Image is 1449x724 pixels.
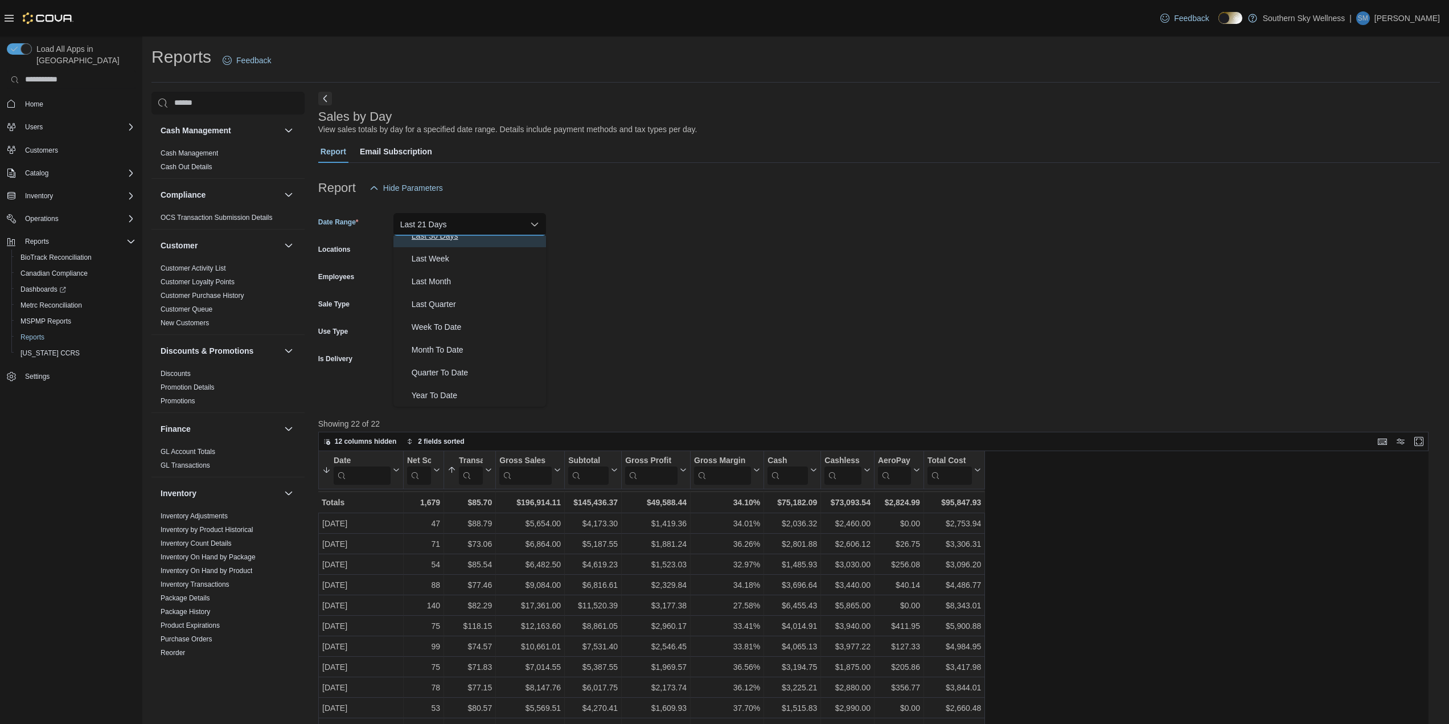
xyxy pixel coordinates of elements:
a: Promotions [161,397,195,405]
button: Gross Margin [694,455,760,484]
span: Dashboards [20,285,66,294]
div: $17,361.00 [499,599,561,612]
span: MSPMP Reports [16,314,136,328]
button: Gross Profit [625,455,687,484]
span: BioTrack Reconciliation [20,253,92,262]
div: $82.29 [448,599,492,612]
span: Report [321,140,346,163]
span: Discounts [161,369,191,378]
div: Compliance [151,211,305,229]
div: $7,531.40 [568,640,618,653]
button: Next [318,92,332,105]
button: [US_STATE] CCRS [11,345,140,361]
div: Net Sold [407,455,431,484]
a: Package History [161,608,210,616]
div: $3,977.22 [824,640,871,653]
div: Date [334,455,391,466]
div: Finance [151,445,305,477]
button: Discounts & Promotions [282,344,295,358]
div: View sales totals by day for a specified date range. Details include payment methods and tax type... [318,124,697,136]
div: $4,065.13 [767,640,817,653]
div: 34.10% [694,496,760,509]
div: Discounts & Promotions [151,367,305,412]
button: Date [322,455,400,484]
span: Promotion Details [161,383,215,392]
span: Customer Loyalty Points [161,277,235,287]
span: BioTrack Reconciliation [16,251,136,264]
span: Users [20,120,136,134]
div: $2,960.17 [625,619,687,633]
div: Gross Margin [694,455,751,466]
span: Operations [25,214,59,223]
a: Purchase Orders [161,635,212,643]
span: Reports [25,237,49,246]
button: Cash Management [161,125,280,136]
div: $8,343.01 [927,599,981,612]
div: Gross Sales [499,455,552,484]
div: $4,173.30 [568,517,618,530]
div: Date [334,455,391,484]
button: Home [2,96,140,112]
button: 2 fields sorted [402,435,469,448]
button: Inventory [282,486,295,500]
div: $3,030.00 [824,558,871,571]
span: 12 columns hidden [335,437,397,446]
a: Dashboards [11,281,140,297]
span: Inventory Adjustments [161,512,228,521]
label: Use Type [318,327,348,336]
a: Canadian Compliance [16,267,92,280]
h3: Compliance [161,189,206,201]
h3: Report [318,181,356,195]
span: Canadian Compliance [20,269,88,278]
div: Transaction Average [459,455,483,466]
div: 88 [407,578,440,592]
div: Cash [767,455,808,484]
div: $3,306.31 [927,537,981,551]
a: Inventory Transactions [161,580,229,588]
button: MSPMP Reports [11,313,140,329]
span: Inventory by Product Historical [161,525,253,534]
div: Gross Profit [625,455,678,466]
span: Washington CCRS [16,346,136,360]
button: Inventory [161,488,280,499]
a: OCS Transaction Submission Details [161,214,273,222]
input: Dark Mode [1218,12,1242,24]
div: $88.79 [448,517,492,530]
label: Date Range [318,218,359,227]
button: Settings [2,368,140,385]
div: [DATE] [322,537,400,551]
a: Metrc Reconciliation [16,298,87,312]
button: Cash Management [282,124,295,137]
span: Last Month [412,275,541,288]
a: Inventory by Product Historical [161,526,253,534]
div: $5,187.55 [568,537,618,551]
a: Cash Out Details [161,163,212,171]
span: Reorder [161,648,185,657]
div: $5,900.88 [927,619,981,633]
span: Inventory Count Details [161,539,232,548]
div: $40.14 [878,578,920,592]
div: $74.57 [448,640,492,653]
div: [DATE] [322,578,400,592]
div: $1,881.24 [625,537,687,551]
span: [US_STATE] CCRS [20,349,80,358]
div: $2,329.84 [625,578,687,592]
a: [US_STATE] CCRS [16,346,84,360]
div: Customer [151,261,305,334]
div: Cash Management [151,146,305,178]
a: Discounts [161,370,191,378]
a: Cash Management [161,149,218,157]
div: $4,486.77 [927,578,981,592]
div: $12,163.60 [499,619,561,633]
button: Catalog [20,166,53,180]
button: Customer [161,240,280,251]
button: Keyboard shortcuts [1376,435,1389,448]
a: Inventory Count Details [161,539,232,547]
a: Customers [20,144,63,157]
span: Metrc Reconciliation [16,298,136,312]
span: Settings [25,372,50,381]
div: $118.15 [448,619,492,633]
div: [DATE] [322,599,400,612]
div: $9,084.00 [499,578,561,592]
